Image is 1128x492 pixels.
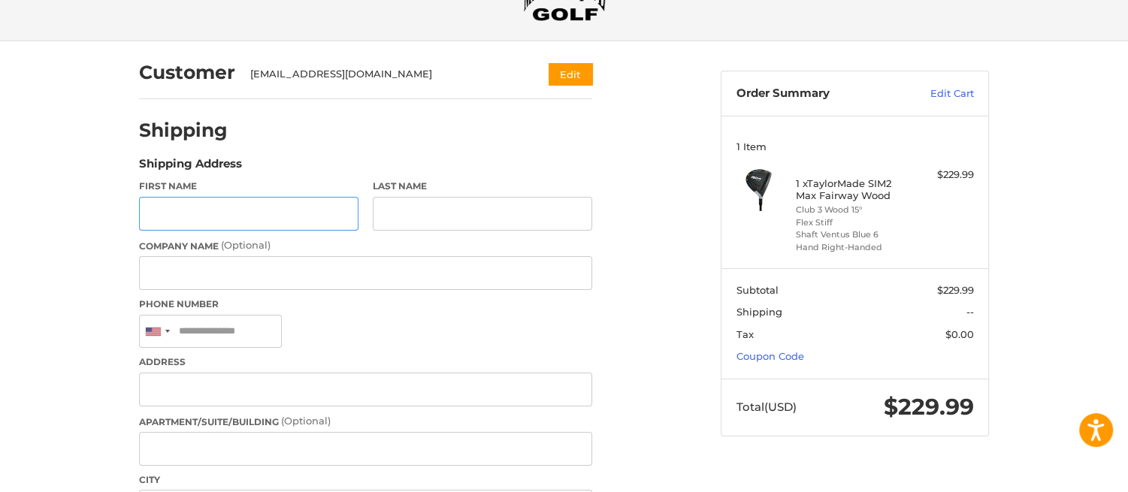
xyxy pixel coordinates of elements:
[884,393,974,421] span: $229.99
[373,180,592,193] label: Last Name
[796,177,911,202] h4: 1 x TaylorMade SIM2 Max Fairway Wood
[139,155,242,180] legend: Shipping Address
[736,284,779,296] span: Subtotal
[139,238,592,253] label: Company Name
[139,414,592,429] label: Apartment/Suite/Building
[796,241,911,254] li: Hand Right-Handed
[736,306,782,318] span: Shipping
[736,86,898,101] h3: Order Summary
[139,119,228,142] h2: Shipping
[796,216,911,229] li: Flex Stiff
[140,315,174,348] div: United States: +1
[945,328,974,340] span: $0.00
[221,239,271,251] small: (Optional)
[736,400,797,414] span: Total (USD)
[139,180,358,193] label: First Name
[736,140,974,152] h3: 1 Item
[250,67,520,82] div: [EMAIL_ADDRESS][DOMAIN_NAME]
[796,228,911,241] li: Shaft Ventus Blue 6
[139,355,592,369] label: Address
[796,204,911,216] li: Club 3 Wood 15°
[937,284,974,296] span: $229.99
[549,63,592,85] button: Edit
[139,473,592,487] label: City
[915,168,974,183] div: $229.99
[281,415,331,427] small: (Optional)
[898,86,974,101] a: Edit Cart
[139,297,592,311] label: Phone Number
[139,61,235,84] h2: Customer
[736,350,804,362] a: Coupon Code
[736,328,754,340] span: Tax
[966,306,974,318] span: --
